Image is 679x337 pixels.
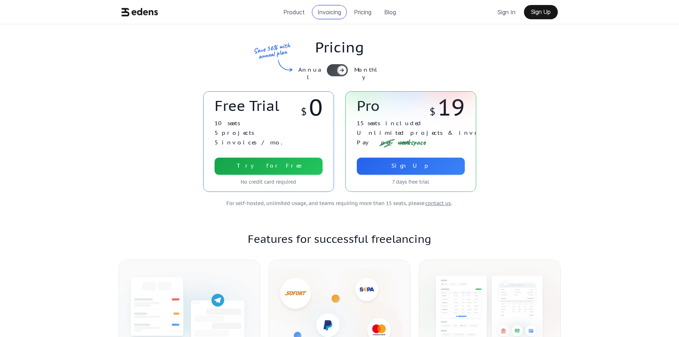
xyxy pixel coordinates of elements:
[246,41,298,61] p: Save 56% with annual plan
[215,120,240,127] p: 10 seats
[357,139,409,146] p: Pay per seat
[215,97,279,114] p: Free Trial
[397,139,426,145] p: workspace
[357,97,380,114] p: Pro
[425,200,452,206] p: .
[352,66,382,81] p: Monthly
[318,7,341,17] p: Invoicing
[348,5,377,19] a: Pricing
[315,39,364,56] p: Pricing
[357,179,465,185] p: 7 days free trial
[357,129,493,136] p: Unlimited projects & invoices
[301,106,307,118] p: $
[215,139,283,146] p: 5 invoices / mo.
[357,120,422,127] p: 15 seats included
[312,5,347,19] a: Invoicing
[226,200,425,206] p: For self-hosted, unlimited usage, and teams requiring more than 15 seats, please
[492,5,521,19] a: Sign In
[237,162,300,169] p: Try for Free
[524,5,558,19] a: Sign Up
[425,200,451,206] span: contact us
[357,158,465,175] a: Sign Up
[425,200,453,207] a: contact us.
[215,129,254,136] p: 5 projects
[384,7,396,17] p: Blog
[119,233,561,245] p: Features for successful freelancing
[498,7,515,17] p: Sign In
[297,66,323,81] p: Annual
[391,162,430,169] p: Sign Up
[309,97,323,118] p: 0
[215,158,323,175] a: Try for Free
[283,7,305,17] p: Product
[531,9,551,15] p: Sign Up
[354,7,371,17] p: Pricing
[215,179,323,185] p: No credit card required
[278,5,310,19] a: Product
[379,5,402,19] a: Blog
